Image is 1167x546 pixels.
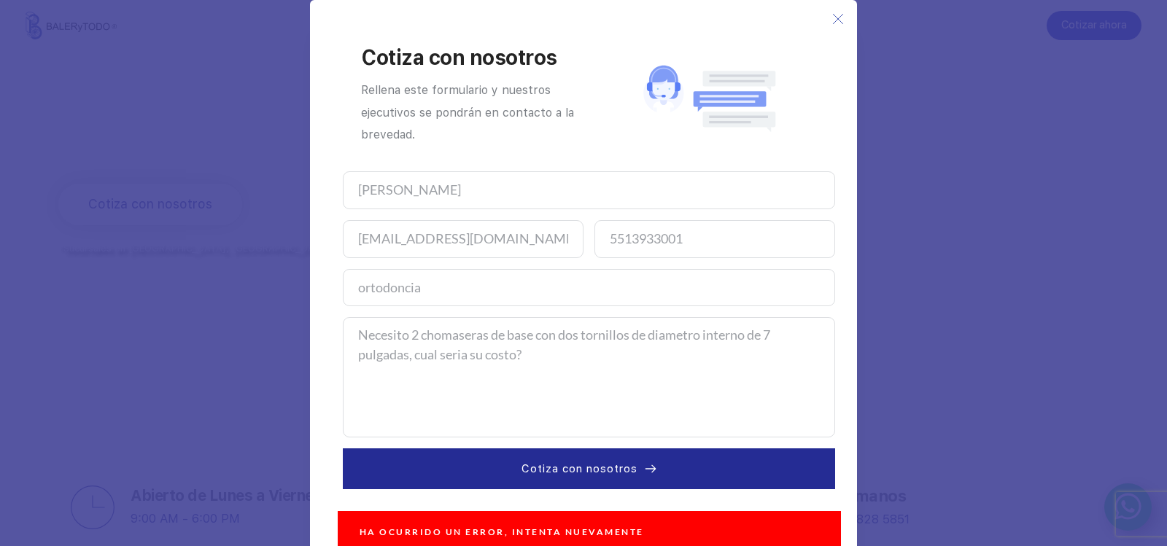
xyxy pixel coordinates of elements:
[343,448,835,489] button: Cotiza con nosotros
[343,220,583,258] input: Correo Electrónico
[361,83,578,141] span: Rellena este formulario y nuestros ejecutivos se pondrán en contacto a la brevedad.
[594,220,835,258] input: Telefono
[343,171,835,209] input: Nombre
[522,460,637,477] span: Cotiza con nosotros
[343,269,835,307] input: Empresa
[361,45,557,70] span: Cotiza con nosotros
